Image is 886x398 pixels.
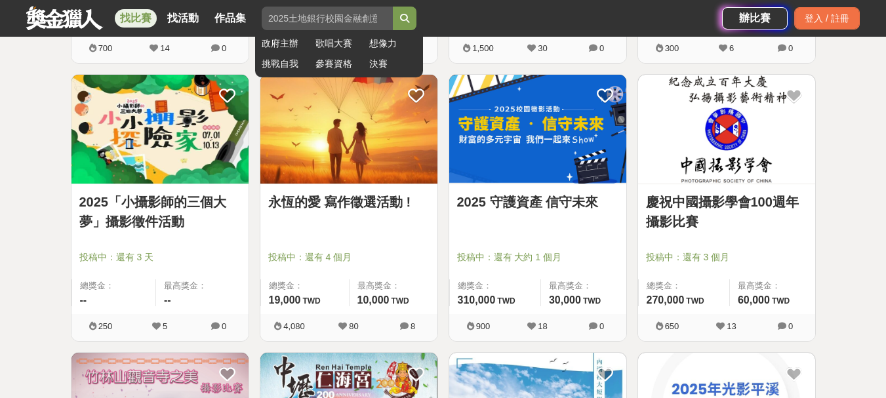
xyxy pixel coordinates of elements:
span: 270,000 [647,294,685,306]
span: TWD [583,296,601,306]
span: TWD [772,296,790,306]
span: 0 [599,43,604,53]
img: Cover Image [260,75,437,184]
span: 投稿中：還有 3 個月 [646,250,807,264]
span: -- [80,294,87,306]
a: 永恆的愛 寫作徵選活動 ! [268,192,430,212]
span: 最高獎金： [164,279,241,292]
span: 4,080 [283,321,305,331]
span: TWD [302,296,320,306]
img: Cover Image [449,75,626,184]
div: 登入 / 註冊 [794,7,860,30]
span: 250 [98,321,113,331]
a: 參賽資格 [315,57,363,71]
input: 2025土地銀行校園金融創意挑戰賽：從你出發 開啟智慧金融新頁 [262,7,393,30]
a: 辦比賽 [722,7,788,30]
span: 900 [476,321,491,331]
span: 19,000 [269,294,301,306]
a: 決賽 [369,57,416,71]
span: 最高獎金： [357,279,430,292]
span: 總獎金： [80,279,148,292]
span: 60,000 [738,294,770,306]
span: 8 [411,321,415,331]
span: 0 [222,321,226,331]
span: 650 [665,321,679,331]
a: 2025 守護資產 信守未來 [457,192,618,212]
a: 作品集 [209,9,251,28]
a: 政府主辦 [262,37,309,50]
span: TWD [391,296,409,306]
span: 投稿中：還有 大約 1 個月 [457,250,618,264]
a: 慶祝中國攝影學會100週年攝影比賽 [646,192,807,231]
span: 最高獎金： [738,279,807,292]
img: Cover Image [638,75,815,184]
span: 300 [665,43,679,53]
a: Cover Image [260,75,437,185]
img: Cover Image [71,75,249,184]
span: 6 [729,43,734,53]
a: 挑戰自我 [262,57,309,71]
a: 想像力 [369,37,416,50]
span: 18 [538,321,547,331]
a: 找比賽 [115,9,157,28]
span: 0 [788,321,793,331]
a: 找活動 [162,9,204,28]
span: 10,000 [357,294,390,306]
span: 0 [222,43,226,53]
a: Cover Image [449,75,626,185]
span: 總獎金： [647,279,721,292]
span: 最高獎金： [549,279,618,292]
span: 700 [98,43,113,53]
span: 投稿中：還有 3 天 [79,250,241,264]
span: 0 [599,321,604,331]
span: TWD [497,296,515,306]
span: 13 [727,321,736,331]
span: 投稿中：還有 4 個月 [268,250,430,264]
span: 0 [788,43,793,53]
a: Cover Image [638,75,815,185]
span: 310,000 [458,294,496,306]
span: 5 [163,321,167,331]
span: TWD [686,296,704,306]
span: 總獎金： [269,279,341,292]
a: 歌唱大賽 [315,37,363,50]
span: 總獎金： [458,279,533,292]
span: 30 [538,43,547,53]
span: 14 [160,43,169,53]
span: 1,500 [472,43,494,53]
a: Cover Image [71,75,249,185]
a: 2025「小攝影師的三個大夢」攝影徵件活動 [79,192,241,231]
span: 80 [349,321,358,331]
span: -- [164,294,171,306]
span: 30,000 [549,294,581,306]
